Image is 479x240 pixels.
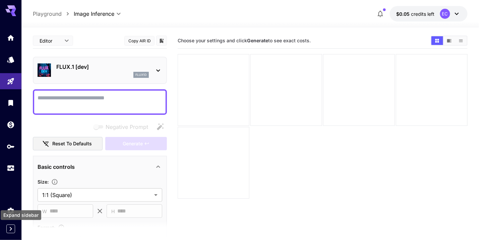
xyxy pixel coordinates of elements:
button: Add to library [159,37,165,45]
button: Reset to defaults [33,137,103,151]
span: H [111,207,115,215]
div: Expand sidebar [1,210,41,220]
div: Models [7,55,15,64]
div: API Keys [7,142,15,151]
div: Library [7,99,15,107]
span: Choose your settings and click to see exact costs. [178,38,311,43]
div: FLUX.1 [dev]flux1d [38,60,162,81]
span: credits left [411,11,435,17]
span: Negative prompts are not compatible with the selected model. [92,123,154,131]
p: Basic controls [38,163,75,171]
div: Wallet [7,121,15,129]
button: $0.05EC [390,6,468,21]
a: Playground [33,10,62,18]
button: Expand sidebar [6,225,15,233]
span: 1:1 (Square) [42,191,152,199]
b: Generate [247,38,268,43]
div: $0.05 [397,10,435,17]
span: W [42,207,47,215]
div: Playground [7,77,15,86]
p: FLUX.1 [dev] [56,63,149,71]
div: Usage [7,164,15,173]
div: Show images in grid viewShow images in video viewShow images in list view [431,36,468,46]
button: Show images in list view [455,36,467,45]
p: flux1d [135,73,147,77]
span: Size : [38,179,49,185]
span: Editor [40,37,60,44]
button: Copy AIR ID [124,36,155,46]
span: Image Inference [74,10,114,18]
span: $0.05 [397,11,411,17]
div: Basic controls [38,159,162,175]
div: Home [7,34,15,42]
nav: breadcrumb [33,10,74,18]
button: Show images in grid view [431,36,443,45]
div: EC [440,9,450,19]
div: Settings [7,207,15,215]
button: Show images in video view [443,36,455,45]
button: Adjust the dimensions of the generated image by specifying its width and height in pixels, or sel... [49,179,61,185]
span: Negative Prompt [106,123,148,131]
